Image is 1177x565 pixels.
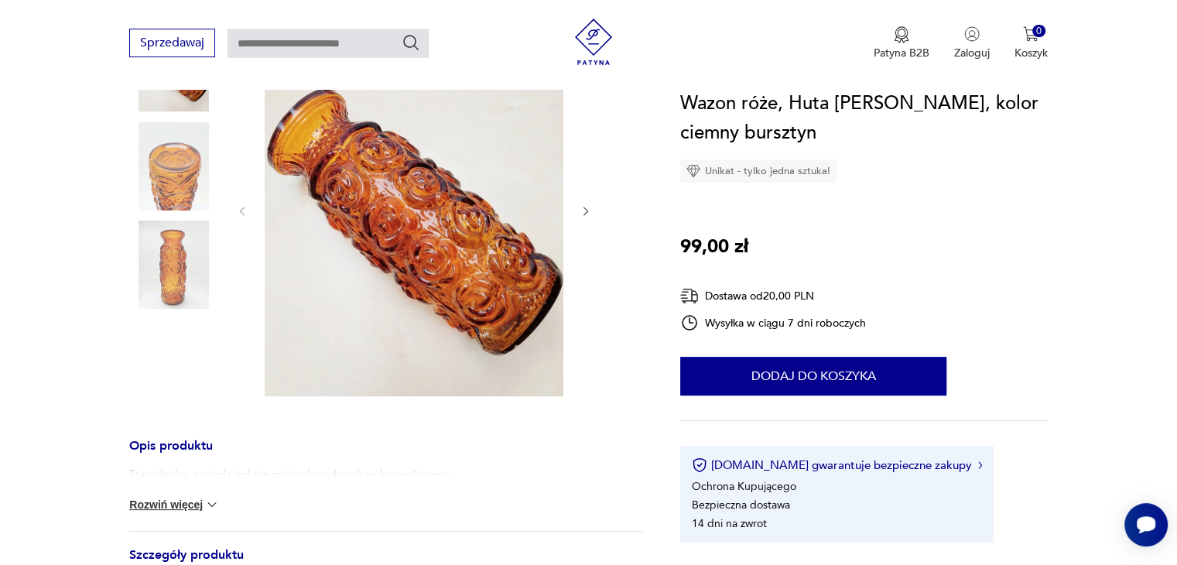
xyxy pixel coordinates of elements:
[692,479,796,494] li: Ochrona Kupującego
[894,26,909,43] img: Ikona medalu
[129,467,451,482] p: Stan idealny, posiada jedynie minimalny odprysk na krawedzi rantu
[954,26,990,60] button: Zaloguj
[129,497,219,512] button: Rozwiń więcej
[978,461,983,469] img: Ikona strzałki w prawo
[692,516,767,531] li: 14 dni na zwrot
[874,26,929,60] button: Patyna B2B
[680,159,837,183] div: Unikat - tylko jedna sztuka!
[129,221,217,309] img: Zdjęcie produktu Wazon róże, Huta Laura, kolor ciemny bursztyn
[680,313,866,332] div: Wysyłka w ciągu 7 dni roboczych
[680,357,946,395] button: Dodaj do koszyka
[204,497,220,512] img: chevron down
[1032,25,1045,38] div: 0
[129,39,215,50] a: Sprzedawaj
[686,164,700,178] img: Ikona diamentu
[265,23,563,396] img: Zdjęcie produktu Wazon róże, Huta Laura, kolor ciemny bursztyn
[692,457,982,473] button: [DOMAIN_NAME] gwarantuje bezpieczne zakupy
[129,122,217,211] img: Zdjęcie produktu Wazon róże, Huta Laura, kolor ciemny bursztyn
[402,33,420,52] button: Szukaj
[680,286,866,306] div: Dostawa od 20,00 PLN
[680,286,699,306] img: Ikona dostawy
[1014,46,1048,60] p: Koszyk
[874,26,929,60] a: Ikona medaluPatyna B2B
[680,232,748,262] p: 99,00 zł
[964,26,980,42] img: Ikonka użytkownika
[692,457,707,473] img: Ikona certyfikatu
[570,19,617,65] img: Patyna - sklep z meblami i dekoracjami vintage
[1014,26,1048,60] button: 0Koszyk
[129,441,643,467] h3: Opis produktu
[1023,26,1038,42] img: Ikona koszyka
[954,46,990,60] p: Zaloguj
[680,89,1048,148] h1: Wazon róże, Huta [PERSON_NAME], kolor ciemny bursztyn
[874,46,929,60] p: Patyna B2B
[692,498,790,512] li: Bezpieczna dostawa
[129,29,215,57] button: Sprzedawaj
[1124,503,1168,546] iframe: Smartsupp widget button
